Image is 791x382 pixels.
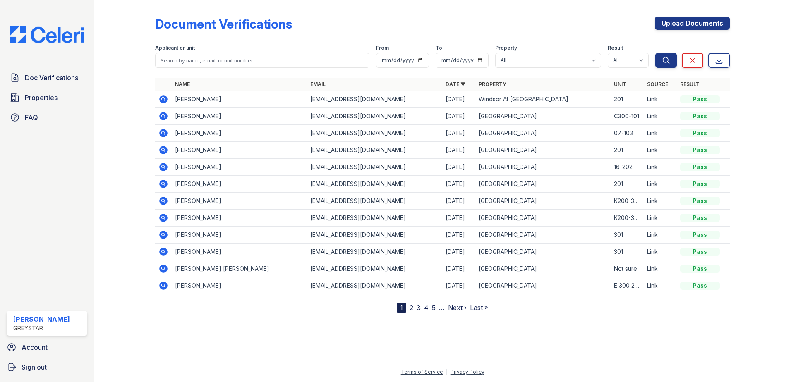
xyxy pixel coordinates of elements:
a: Next › [448,303,467,312]
a: 4 [424,303,429,312]
td: C300-101 [611,108,644,125]
td: Not sure [611,260,644,277]
td: [PERSON_NAME] [172,176,307,193]
a: 5 [432,303,436,312]
td: Link [644,108,677,125]
a: Source [647,81,668,87]
div: Pass [680,129,720,137]
td: [GEOGRAPHIC_DATA] [475,108,611,125]
a: Properties [7,89,87,106]
span: … [439,303,445,313]
td: [DATE] [442,210,475,227]
td: [DATE] [442,260,475,277]
a: Unit [614,81,626,87]
td: [GEOGRAPHIC_DATA] [475,277,611,294]
label: Property [495,45,517,51]
a: Upload Documents [655,17,730,30]
td: [PERSON_NAME] [172,91,307,108]
td: Link [644,260,677,277]
td: Link [644,193,677,210]
td: [DATE] [442,244,475,260]
td: [PERSON_NAME] [172,108,307,125]
td: [GEOGRAPHIC_DATA] [475,176,611,193]
label: To [436,45,442,51]
td: [GEOGRAPHIC_DATA] [475,125,611,142]
a: Sign out [3,359,91,375]
td: K200-302 [611,193,644,210]
td: [EMAIL_ADDRESS][DOMAIN_NAME] [307,125,442,142]
a: Name [175,81,190,87]
div: Pass [680,248,720,256]
span: Doc Verifications [25,73,78,83]
div: Pass [680,112,720,120]
td: [EMAIL_ADDRESS][DOMAIN_NAME] [307,142,442,159]
a: Privacy Policy [451,369,484,375]
td: [GEOGRAPHIC_DATA] [475,210,611,227]
td: [PERSON_NAME] [PERSON_NAME] [172,260,307,277]
td: [PERSON_NAME] [172,125,307,142]
div: Pass [680,95,720,103]
td: [GEOGRAPHIC_DATA] [475,193,611,210]
td: [DATE] [442,176,475,193]
td: [GEOGRAPHIC_DATA] [475,227,611,244]
div: Document Verifications [155,17,292,31]
td: [GEOGRAPHIC_DATA] [475,244,611,260]
div: Pass [680,146,720,154]
td: [DATE] [442,193,475,210]
div: Pass [680,197,720,205]
td: [DATE] [442,91,475,108]
a: FAQ [7,109,87,126]
td: [GEOGRAPHIC_DATA] [475,159,611,176]
td: Link [644,91,677,108]
td: Link [644,125,677,142]
div: [PERSON_NAME] [13,314,70,324]
a: Last » [470,303,488,312]
td: Link [644,277,677,294]
td: 201 [611,176,644,193]
td: [GEOGRAPHIC_DATA] [475,142,611,159]
td: [GEOGRAPHIC_DATA] [475,260,611,277]
a: Terms of Service [401,369,443,375]
td: [EMAIL_ADDRESS][DOMAIN_NAME] [307,91,442,108]
td: [PERSON_NAME] [172,159,307,176]
span: Properties [25,93,58,103]
td: K200-302 [611,210,644,227]
a: Property [479,81,506,87]
label: Result [608,45,623,51]
td: 16-202 [611,159,644,176]
td: [EMAIL_ADDRESS][DOMAIN_NAME] [307,227,442,244]
td: [PERSON_NAME] [172,142,307,159]
td: [PERSON_NAME] [172,210,307,227]
td: [EMAIL_ADDRESS][DOMAIN_NAME] [307,277,442,294]
a: Date ▼ [446,81,465,87]
a: Result [680,81,700,87]
td: [EMAIL_ADDRESS][DOMAIN_NAME] [307,260,442,277]
td: 201 [611,91,644,108]
div: Pass [680,282,720,290]
td: Link [644,227,677,244]
input: Search by name, email, or unit number [155,53,369,68]
td: [EMAIL_ADDRESS][DOMAIN_NAME] [307,159,442,176]
td: 301 [611,244,644,260]
td: 301 [611,227,644,244]
td: [EMAIL_ADDRESS][DOMAIN_NAME] [307,193,442,210]
td: Link [644,244,677,260]
label: Applicant or unit [155,45,195,51]
td: [DATE] [442,227,475,244]
td: [EMAIL_ADDRESS][DOMAIN_NAME] [307,108,442,125]
td: [DATE] [442,108,475,125]
td: [DATE] [442,159,475,176]
td: Link [644,142,677,159]
td: 201 [611,142,644,159]
a: 3 [417,303,421,312]
td: [DATE] [442,125,475,142]
img: CE_Logo_Blue-a8612792a0a2168367f1c8372b55b34899dd931a85d93a1a3d3e32e68fde9ad4.png [3,26,91,43]
div: Pass [680,214,720,222]
a: Email [310,81,326,87]
td: [DATE] [442,277,475,294]
td: E 300 204 [611,277,644,294]
span: Account [22,342,48,352]
a: Account [3,339,91,356]
td: [PERSON_NAME] [172,193,307,210]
